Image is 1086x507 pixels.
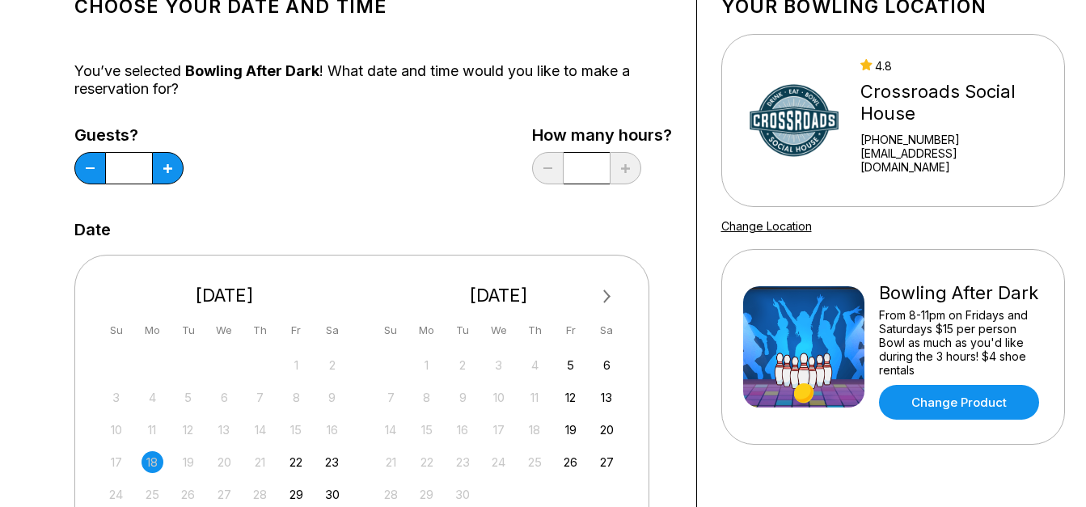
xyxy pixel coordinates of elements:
[452,419,474,441] div: Not available Tuesday, September 16th, 2025
[380,387,402,408] div: Not available Sunday, September 7th, 2025
[879,282,1043,304] div: Bowling After Dark
[743,60,846,181] img: Crossroads Social House
[213,319,235,341] div: We
[488,387,509,408] div: Not available Wednesday, September 10th, 2025
[560,451,581,473] div: Choose Friday, September 26th, 2025
[380,451,402,473] div: Not available Sunday, September 21st, 2025
[213,484,235,505] div: Not available Wednesday, August 27th, 2025
[524,319,546,341] div: Th
[488,354,509,376] div: Not available Wednesday, September 3rd, 2025
[524,419,546,441] div: Not available Thursday, September 18th, 2025
[524,354,546,376] div: Not available Thursday, September 4th, 2025
[185,62,319,79] span: Bowling After Dark
[321,387,343,408] div: Not available Saturday, August 9th, 2025
[416,354,437,376] div: Not available Monday, September 1st, 2025
[560,319,581,341] div: Fr
[560,354,581,376] div: Choose Friday, September 5th, 2025
[374,285,624,306] div: [DATE]
[105,484,127,505] div: Not available Sunday, August 24th, 2025
[380,319,402,341] div: Su
[596,354,618,376] div: Choose Saturday, September 6th, 2025
[488,319,509,341] div: We
[142,484,163,505] div: Not available Monday, August 25th, 2025
[594,284,620,310] button: Next Month
[249,419,271,441] div: Not available Thursday, August 14th, 2025
[860,133,1043,146] div: [PHONE_NUMBER]
[560,419,581,441] div: Choose Friday, September 19th, 2025
[452,354,474,376] div: Not available Tuesday, September 2nd, 2025
[416,419,437,441] div: Not available Monday, September 15th, 2025
[596,451,618,473] div: Choose Saturday, September 27th, 2025
[285,354,307,376] div: Not available Friday, August 1st, 2025
[524,387,546,408] div: Not available Thursday, September 11th, 2025
[378,353,620,505] div: month 2025-09
[142,419,163,441] div: Not available Monday, August 11th, 2025
[452,387,474,408] div: Not available Tuesday, September 9th, 2025
[860,81,1043,125] div: Crossroads Social House
[860,59,1043,73] div: 4.8
[74,126,184,144] label: Guests?
[105,319,127,341] div: Su
[524,451,546,473] div: Not available Thursday, September 25th, 2025
[249,319,271,341] div: Th
[99,285,350,306] div: [DATE]
[879,308,1043,377] div: From 8-11pm on Fridays and Saturdays $15 per person Bowl as much as you'd like during the 3 hours...
[285,319,307,341] div: Fr
[560,387,581,408] div: Choose Friday, September 12th, 2025
[142,319,163,341] div: Mo
[177,319,199,341] div: Tu
[452,451,474,473] div: Not available Tuesday, September 23rd, 2025
[105,451,127,473] div: Not available Sunday, August 17th, 2025
[321,319,343,341] div: Sa
[142,387,163,408] div: Not available Monday, August 4th, 2025
[249,387,271,408] div: Not available Thursday, August 7th, 2025
[488,451,509,473] div: Not available Wednesday, September 24th, 2025
[321,419,343,441] div: Not available Saturday, August 16th, 2025
[416,451,437,473] div: Not available Monday, September 22nd, 2025
[105,387,127,408] div: Not available Sunday, August 3rd, 2025
[321,451,343,473] div: Choose Saturday, August 23rd, 2025
[285,484,307,505] div: Choose Friday, August 29th, 2025
[452,484,474,505] div: Not available Tuesday, September 30th, 2025
[416,387,437,408] div: Not available Monday, September 8th, 2025
[177,451,199,473] div: Not available Tuesday, August 19th, 2025
[213,451,235,473] div: Not available Wednesday, August 20th, 2025
[142,451,163,473] div: Not available Monday, August 18th, 2025
[380,484,402,505] div: Not available Sunday, September 28th, 2025
[249,451,271,473] div: Not available Thursday, August 21st, 2025
[596,419,618,441] div: Choose Saturday, September 20th, 2025
[596,387,618,408] div: Choose Saturday, September 13th, 2025
[74,221,111,239] label: Date
[721,219,812,233] a: Change Location
[879,385,1039,420] a: Change Product
[860,146,1043,174] a: [EMAIL_ADDRESS][DOMAIN_NAME]
[213,387,235,408] div: Not available Wednesday, August 6th, 2025
[285,387,307,408] div: Not available Friday, August 8th, 2025
[321,354,343,376] div: Not available Saturday, August 2nd, 2025
[177,484,199,505] div: Not available Tuesday, August 26th, 2025
[596,319,618,341] div: Sa
[213,419,235,441] div: Not available Wednesday, August 13th, 2025
[177,419,199,441] div: Not available Tuesday, August 12th, 2025
[532,126,672,144] label: How many hours?
[74,62,672,98] div: You’ve selected ! What date and time would you like to make a reservation for?
[488,419,509,441] div: Not available Wednesday, September 17th, 2025
[380,419,402,441] div: Not available Sunday, September 14th, 2025
[177,387,199,408] div: Not available Tuesday, August 5th, 2025
[416,484,437,505] div: Not available Monday, September 29th, 2025
[285,419,307,441] div: Not available Friday, August 15th, 2025
[743,286,864,408] img: Bowling After Dark
[285,451,307,473] div: Choose Friday, August 22nd, 2025
[416,319,437,341] div: Mo
[452,319,474,341] div: Tu
[321,484,343,505] div: Choose Saturday, August 30th, 2025
[105,419,127,441] div: Not available Sunday, August 10th, 2025
[249,484,271,505] div: Not available Thursday, August 28th, 2025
